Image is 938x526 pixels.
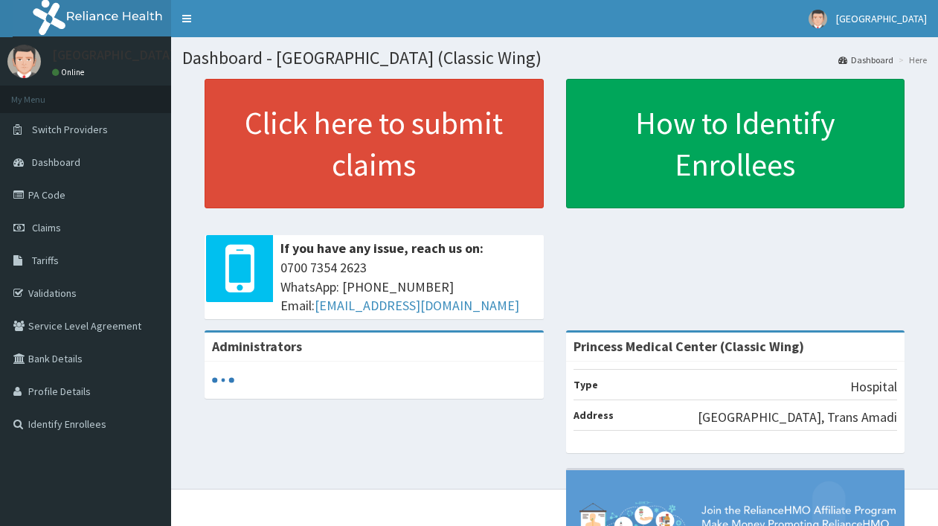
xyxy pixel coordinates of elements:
b: Type [574,378,598,391]
img: User Image [7,45,41,78]
span: 0700 7354 2623 WhatsApp: [PHONE_NUMBER] Email: [280,258,536,315]
b: Administrators [212,338,302,355]
span: Tariffs [32,254,59,267]
span: Switch Providers [32,123,108,136]
p: [GEOGRAPHIC_DATA], Trans Amadi [698,408,897,427]
p: Hospital [850,377,897,397]
a: How to Identify Enrollees [566,79,905,208]
p: [GEOGRAPHIC_DATA] [52,48,175,62]
span: [GEOGRAPHIC_DATA] [836,12,927,25]
span: Claims [32,221,61,234]
b: If you have any issue, reach us on: [280,240,484,257]
a: [EMAIL_ADDRESS][DOMAIN_NAME] [315,297,519,314]
img: User Image [809,10,827,28]
span: Dashboard [32,155,80,169]
a: Dashboard [838,54,893,66]
a: Online [52,67,88,77]
b: Address [574,408,614,422]
h1: Dashboard - [GEOGRAPHIC_DATA] (Classic Wing) [182,48,927,68]
li: Here [895,54,927,66]
strong: Princess Medical Center (Classic Wing) [574,338,804,355]
a: Click here to submit claims [205,79,544,208]
svg: audio-loading [212,369,234,391]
